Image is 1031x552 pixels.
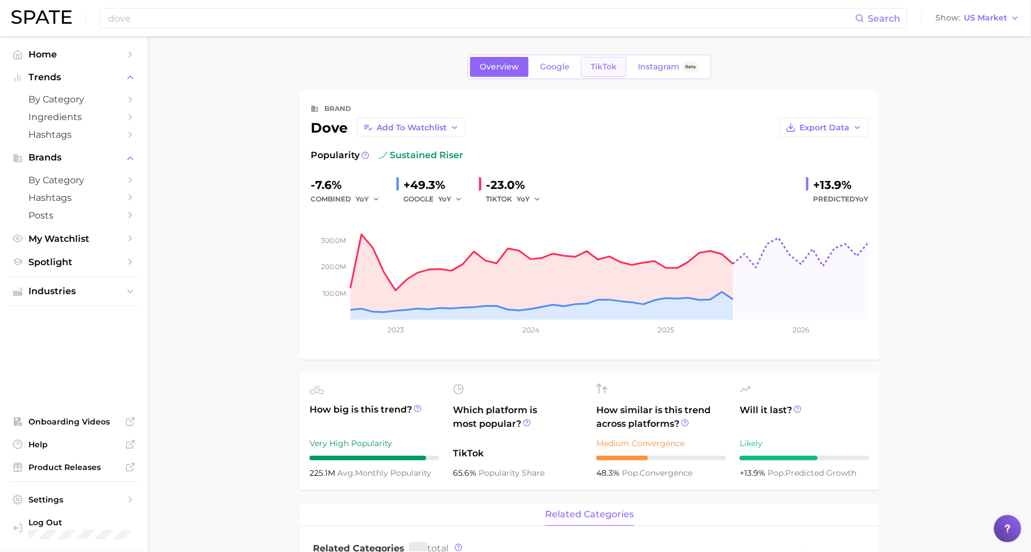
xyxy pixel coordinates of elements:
input: Search here for a brand, industry, or ingredient [107,9,855,28]
span: Will it last? [740,403,869,431]
span: Which platform is most popular? [453,403,583,441]
span: TikTok [591,62,617,72]
a: Settings [9,491,139,508]
a: Product Releases [9,459,139,476]
div: 9 / 10 [310,456,439,460]
span: Predicted [813,192,868,206]
span: Hashtags [28,129,119,140]
a: Overview [470,57,529,77]
button: YoY [517,192,541,206]
span: by Category [28,94,119,105]
tspan: 2026 [793,326,810,334]
span: YoY [356,194,369,204]
span: Trends [28,72,119,83]
div: Medium Convergence [596,436,726,450]
span: predicted growth [768,468,856,478]
div: Likely [740,436,869,450]
button: Industries [9,283,139,300]
span: Google [540,62,570,72]
tspan: 2024 [522,326,539,334]
span: Product Releases [28,462,119,472]
span: Overview [480,62,519,72]
span: monthly popularity [337,468,431,478]
span: Instagram [638,62,679,72]
img: sustained riser [378,151,387,160]
a: TikTok [581,57,626,77]
span: Add to Watchlist [377,123,447,133]
button: YoY [438,192,463,206]
span: convergence [622,468,692,478]
div: brand [324,102,351,116]
a: Ingredients [9,108,139,126]
span: Brands [28,153,119,163]
span: YoY [438,194,451,204]
div: +13.9% [813,176,868,194]
button: ShowUS Market [933,11,1022,26]
span: Help [28,439,119,450]
a: Hashtags [9,126,139,143]
button: YoY [356,192,380,206]
div: dove [311,118,465,137]
div: GOOGLE [403,192,470,206]
span: YoY [855,195,868,203]
a: by Category [9,90,139,108]
span: related categories [545,509,634,520]
div: 4 / 10 [596,456,726,460]
a: Spotlight [9,253,139,271]
span: Onboarding Videos [28,417,119,427]
a: Home [9,46,139,63]
span: Log Out [28,517,130,528]
a: Google [530,57,579,77]
tspan: 2025 [658,326,674,334]
span: YoY [517,194,530,204]
span: Popularity [311,149,360,162]
span: 48.3% [596,468,622,478]
span: Hashtags [28,192,119,203]
span: My Watchlist [28,233,119,244]
span: Export Data [799,123,849,133]
div: TIKTOK [486,192,549,206]
button: Export Data [780,118,868,137]
span: How big is this trend? [310,403,439,431]
a: Hashtags [9,189,139,207]
span: Beta [685,62,696,72]
span: Spotlight [28,257,119,267]
button: Trends [9,69,139,86]
div: -7.6% [311,176,387,194]
button: Brands [9,149,139,166]
span: popularity share [479,468,545,478]
span: 65.6% [453,468,479,478]
img: SPATE [11,10,72,24]
span: sustained riser [378,149,463,162]
span: How similar is this trend across platforms? [596,403,726,431]
span: 225.1m [310,468,337,478]
div: Very High Popularity [310,436,439,450]
a: InstagramBeta [628,57,709,77]
span: Industries [28,286,119,296]
span: +13.9% [740,468,768,478]
span: Show [935,15,960,21]
div: -23.0% [486,176,549,194]
abbr: popularity index [622,468,640,478]
abbr: average [337,468,355,478]
span: TikTok [453,447,583,460]
span: Ingredients [28,112,119,122]
a: Log out. Currently logged in with e-mail hannah@spate.nyc. [9,514,139,543]
a: My Watchlist [9,230,139,248]
button: Add to Watchlist [357,118,465,137]
div: combined [311,192,387,206]
span: Home [28,49,119,60]
tspan: 2023 [387,326,404,334]
a: by Category [9,171,139,189]
a: Posts [9,207,139,224]
a: Onboarding Videos [9,413,139,430]
abbr: popularity index [768,468,785,478]
span: US Market [964,15,1007,21]
span: by Category [28,175,119,186]
span: Settings [28,495,119,505]
a: Help [9,436,139,453]
span: Posts [28,210,119,221]
span: Search [868,13,900,24]
div: +49.3% [403,176,470,194]
div: 6 / 10 [740,456,869,460]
